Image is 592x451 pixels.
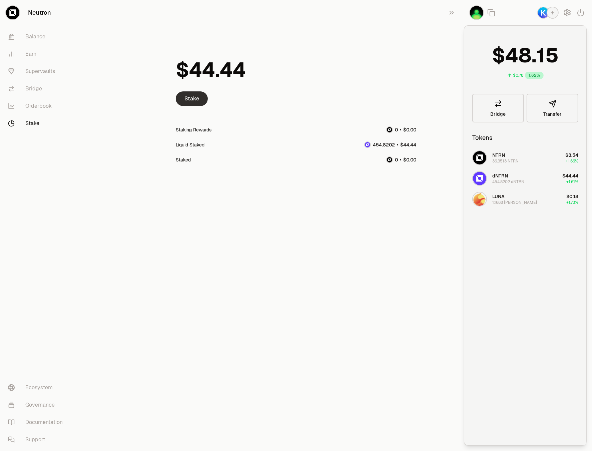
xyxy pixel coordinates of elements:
[527,94,578,122] button: Transfer
[469,5,484,20] button: W
[565,152,578,158] span: $3.54
[468,148,582,168] button: NTRN LogoNTRN36.3513 NTRN$3.54+1.66%
[538,7,549,18] img: Keplr
[543,112,562,116] span: Transfer
[468,168,582,188] button: dNTRN LogodNTRN454.8202 dNTRN$44.44+1.61%
[176,126,211,133] div: Staking Rewards
[3,97,72,115] a: Orderbook
[473,192,486,206] img: LUNA Logo
[387,157,392,162] img: NTRN Logo
[3,379,72,396] a: Ecosystem
[176,156,191,163] div: Staked
[3,45,72,63] a: Earn
[470,6,483,19] img: W
[525,72,544,79] div: 1.62%
[365,142,370,147] img: dNTRN Logo
[176,141,204,148] div: Liquid Staked
[566,179,578,184] span: +1.61%
[537,7,559,19] button: Keplr
[468,189,582,209] button: LUNA LogoLUNA1.1688 [PERSON_NAME]$0.18+1.73%
[3,431,72,448] a: Support
[3,80,72,97] a: Bridge
[3,414,72,431] a: Documentation
[492,193,505,199] span: LUNA
[3,396,72,414] a: Governance
[473,151,486,164] img: NTRN Logo
[387,127,392,132] img: NTRN Logo
[492,158,519,164] div: 36.3513 NTRN
[566,193,578,199] span: $0.18
[492,152,505,158] span: NTRN
[566,200,578,205] span: +1.73%
[3,63,72,80] a: Supervaults
[472,133,493,142] div: Tokens
[513,73,524,78] div: $0.78
[176,91,208,106] a: Stake
[562,173,578,179] span: $44.44
[3,115,72,132] a: Stake
[491,112,506,116] span: Bridge
[492,200,537,205] div: 1.1688 [PERSON_NAME]
[566,158,578,164] span: +1.66%
[473,172,486,185] img: dNTRN Logo
[492,179,524,184] div: 454.8202 dNTRN
[492,173,508,179] span: dNTRN
[472,94,524,122] a: Bridge
[3,28,72,45] a: Balance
